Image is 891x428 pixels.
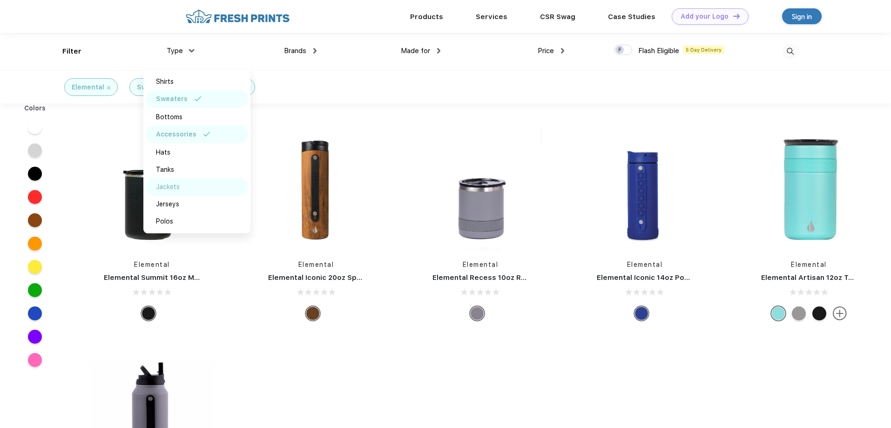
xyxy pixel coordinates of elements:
a: CSR Swag [540,13,575,21]
div: Graphite [470,306,484,320]
div: Sign in [792,11,812,22]
img: dropdown.png [561,48,564,54]
a: Elemental [134,261,170,268]
img: dropdown.png [437,48,440,54]
img: func=resize&h=266 [583,127,707,251]
a: Elemental [791,261,827,268]
img: func=resize&h=266 [90,127,214,251]
a: Elemental Iconic 20oz Sport Water Bottle - Teak Wood [268,273,462,282]
div: Jackets [156,182,180,192]
img: fo%20logo%202.webp [183,8,292,25]
a: Elemental Recess 10oz Rocks Tumbler [432,273,569,282]
img: filter_selected.svg [203,132,210,136]
a: Elemental [298,261,334,268]
div: Tanks [156,165,174,175]
span: Price [538,47,554,55]
img: func=resize&h=266 [747,127,871,251]
a: Elemental Iconic 14oz Pop Fidget Bottle [597,273,738,282]
div: Hats [156,148,170,157]
span: Flash Eligible [638,47,679,55]
a: Services [476,13,507,21]
img: DT [733,14,740,19]
div: Elemental [72,82,104,92]
span: Type [167,47,183,55]
div: Sweaters [156,94,188,104]
div: Polos [156,217,173,226]
img: desktop_search.svg [783,44,798,59]
a: Elemental [627,261,663,268]
a: Elemental [463,261,499,268]
img: dropdown.png [189,49,194,52]
div: Colors [17,103,53,113]
a: Elemental Artisan 12oz Tumbler [761,273,873,282]
div: Jerseys [156,199,179,209]
div: Filter [62,46,81,57]
div: Add your Logo [681,13,729,20]
div: Bottoms [156,112,182,122]
img: dropdown.png [313,48,317,54]
div: Shirts [156,77,174,87]
div: Matte Black [812,306,826,320]
img: func=resize&h=266 [254,127,378,251]
div: Teak Wood [306,306,320,320]
img: func=resize&h=266 [418,127,542,251]
span: Made for [401,47,430,55]
span: Brands [284,47,306,55]
img: more.svg [833,306,847,320]
div: Black [142,306,155,320]
div: Robin's Egg [771,306,785,320]
a: Sign in [782,8,822,24]
img: filter_cancel.svg [107,86,110,89]
div: Graphite [792,306,806,320]
div: Accessories [156,129,196,139]
div: Sweaters [137,82,169,92]
div: Royal Blue [634,306,648,320]
a: Products [410,13,443,21]
img: filter_selected.svg [195,96,202,101]
a: Elemental Summit 16oz Mug [104,273,203,282]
